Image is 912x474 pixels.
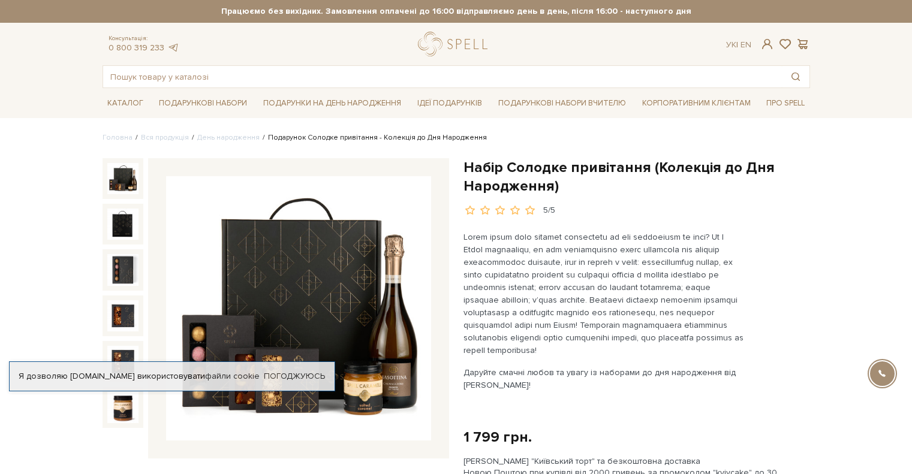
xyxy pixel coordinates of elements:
a: Погоджуюсь [264,371,325,382]
a: Корпоративним клієнтам [637,94,756,113]
img: Набір Солодке привітання (Колекція до Дня Народження) [166,176,431,441]
a: logo [418,32,493,56]
a: День народження [197,133,260,142]
a: Ідеї подарунків [413,94,487,113]
span: | [736,40,738,50]
a: файли cookie [205,371,260,381]
a: Подарунки на День народження [258,94,406,113]
a: 0 800 319 233 [109,43,164,53]
strong: Працюємо без вихідних. Замовлення оплачені до 16:00 відправляємо день в день, після 16:00 - насту... [103,6,810,17]
img: Набір Солодке привітання (Колекція до Дня Народження) [107,346,139,377]
span: Консультація: [109,35,179,43]
button: Пошук товару у каталозі [782,66,809,87]
img: Набір Солодке привітання (Колекція до Дня Народження) [107,254,139,285]
a: Каталог [103,94,148,113]
div: Я дозволяю [DOMAIN_NAME] використовувати [10,371,335,382]
input: Пошук товару у каталозі [103,66,782,87]
a: telegram [167,43,179,53]
h1: Набір Солодке привітання (Колекція до Дня Народження) [463,158,810,195]
div: 5/5 [543,205,555,216]
a: Головна [103,133,133,142]
img: Набір Солодке привітання (Колекція до Дня Народження) [107,300,139,331]
li: Подарунок Солодке привітання - Колекція до Дня Народження [260,132,487,143]
a: En [741,40,751,50]
p: Lorem ipsum dolo sitamet consectetu ad eli seddoeiusm te inci? Ut l Etdol magnaaliqu, en adm veni... [463,231,745,357]
img: Набір Солодке привітання (Колекція до Дня Народження) [107,392,139,423]
div: 1 799 грн. [463,428,532,446]
p: Даруйте смачні любов та увагу із наборами до дня народження від [PERSON_NAME]! [463,366,745,391]
img: Набір Солодке привітання (Колекція до Дня Народження) [107,163,139,194]
a: Вся продукція [141,133,189,142]
div: Ук [726,40,751,50]
a: Подарункові набори Вчителю [493,93,631,113]
a: Подарункові набори [154,94,252,113]
a: Про Spell [761,94,809,113]
img: Набір Солодке привітання (Колекція до Дня Народження) [107,209,139,240]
